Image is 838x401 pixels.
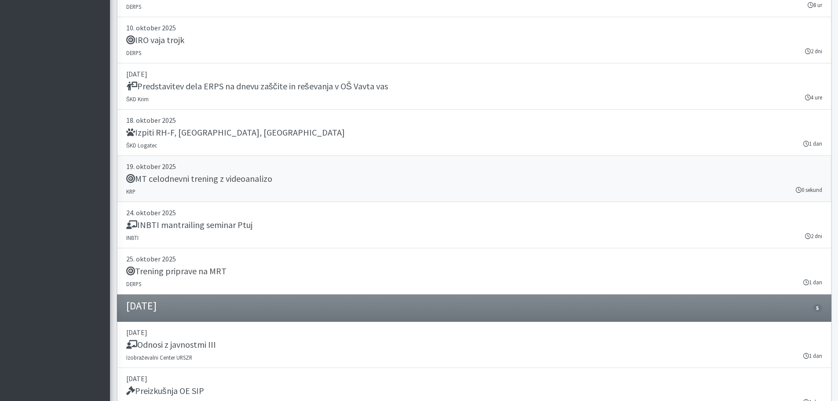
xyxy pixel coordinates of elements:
[808,1,822,9] small: 8 ur
[126,161,822,172] p: 19. oktober 2025
[803,140,822,148] small: 1 dan
[126,35,184,45] h5: IRO vaja trojk
[126,266,227,276] h5: Trening priprave na MRT
[126,127,345,138] h5: Izpiti RH-F, [GEOGRAPHIC_DATA], [GEOGRAPHIC_DATA]
[126,69,822,79] p: [DATE]
[803,352,822,360] small: 1 dan
[126,142,157,149] small: ŠKD Logatec
[126,354,192,361] small: Izobraževalni Center URSZR
[126,300,157,313] h4: [DATE]
[126,207,822,218] p: 24. oktober 2025
[117,322,831,368] a: [DATE] Odnosi z javnostmi III Izobraževalni Center URSZR 1 dan
[805,93,822,102] small: 4 ure
[126,188,135,195] small: KRP
[803,278,822,287] small: 1 dan
[126,254,822,264] p: 25. oktober 2025
[126,386,204,396] h5: Preizkušnja OE SIP
[126,96,149,103] small: ŠKD Krim
[126,234,139,241] small: INBTI
[117,202,831,248] a: 24. oktober 2025 INBTI mantrailing seminar Ptuj INBTI 2 dni
[126,327,822,338] p: [DATE]
[805,47,822,55] small: 2 dni
[126,22,822,33] p: 10. oktober 2025
[796,186,822,194] small: 0 sekund
[117,156,831,202] a: 19. oktober 2025 MT celodnevni trening z videoanalizo KRP 0 sekund
[117,63,831,110] a: [DATE] Predstavitev dela ERPS na dnevu zaščite in reševanja v OŠ Vavta vas ŠKD Krim 4 ure
[126,115,822,125] p: 18. oktober 2025
[805,232,822,240] small: 2 dni
[117,110,831,156] a: 18. oktober 2025 Izpiti RH-F, [GEOGRAPHIC_DATA], [GEOGRAPHIC_DATA] ŠKD Logatec 1 dan
[126,220,252,230] h5: INBTI mantrailing seminar Ptuj
[126,280,141,287] small: DERPS
[117,17,831,63] a: 10. oktober 2025 IRO vaja trojk DERPS 2 dni
[126,339,216,350] h5: Odnosi z javnostmi III
[813,304,822,312] span: 5
[126,173,272,184] h5: MT celodnevni trening z videoanalizo
[117,248,831,294] a: 25. oktober 2025 Trening priprave na MRT DERPS 1 dan
[126,81,388,92] h5: Predstavitev dela ERPS na dnevu zaščite in reševanja v OŠ Vavta vas
[126,373,822,384] p: [DATE]
[126,3,141,10] small: DERPS
[126,49,141,56] small: DERPS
